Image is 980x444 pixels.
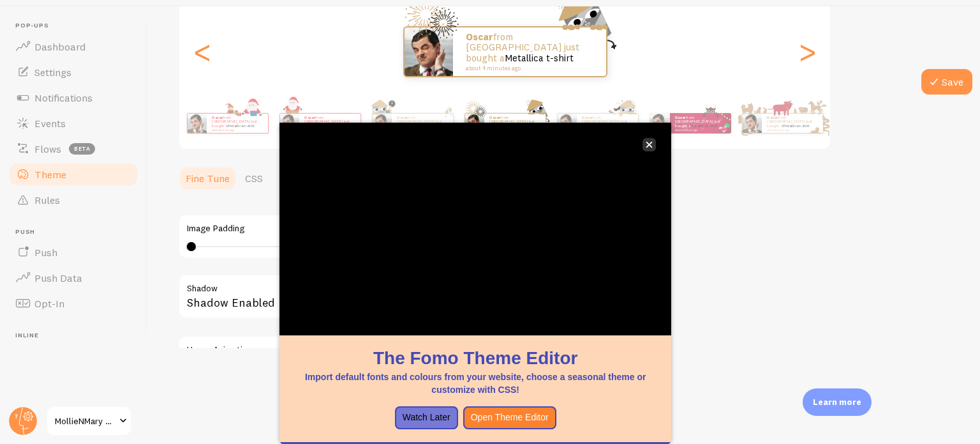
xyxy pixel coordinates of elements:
a: CSS [237,165,271,191]
span: Push Data [34,272,82,284]
a: Dashboard [8,34,139,59]
div: Shadow Enabled [178,274,561,321]
label: Image Padding [187,223,552,234]
a: Push Data [8,265,139,291]
h1: The Fomo Theme Editor [295,346,656,371]
a: Metallica t-shirt [690,123,718,128]
strong: Oscar [397,115,408,120]
a: Fine Tune [178,165,237,191]
span: Notifications [34,91,93,104]
p: from [GEOGRAPHIC_DATA] just bought a [675,115,726,131]
button: close, [642,138,656,151]
span: Inline [15,332,139,340]
span: Theme [34,168,66,181]
a: Metallica t-shirt [505,52,574,64]
button: Open Theme Editor [463,406,556,429]
span: Events [34,117,66,130]
strong: Oscar [489,115,500,120]
img: Fomo [187,114,206,133]
small: about 4 minutes ago [767,128,817,131]
strong: Oscar [466,31,493,43]
span: Push [15,228,139,236]
span: Dashboard [34,40,85,53]
small: about 4 minutes ago [466,65,590,72]
img: Fomo [279,114,299,133]
strong: Oscar [304,115,315,120]
a: Metallica t-shirt [782,123,810,128]
strong: Oscar [582,115,593,120]
img: Fomo [405,27,453,76]
small: about 4 minutes ago [212,128,262,131]
p: from [GEOGRAPHIC_DATA] just bought a [466,32,593,72]
a: Theme [8,162,139,187]
img: Fomo [650,113,670,134]
button: Watch Later [395,406,458,429]
span: Flows [34,142,61,155]
div: Next slide [799,6,815,98]
strong: Oscar [767,115,778,120]
span: Settings [34,66,71,79]
a: Rules [8,187,139,213]
p: Import default fonts and colours from your website, choose a seasonal theme or customize with CSS! [295,371,656,396]
strong: Oscar [212,115,223,120]
small: about 4 minutes ago [675,128,725,131]
img: Fomo [372,114,391,133]
p: from [GEOGRAPHIC_DATA] just bought a [489,115,540,131]
span: Rules [34,194,60,206]
a: Opt-In [8,291,139,316]
p: Learn more [813,396,861,408]
span: Pop-ups [15,22,139,30]
img: Fomo [464,114,484,133]
strong: Oscar [675,115,686,120]
span: Opt-In [34,297,64,310]
p: from [GEOGRAPHIC_DATA] just bought a [397,115,448,131]
a: Events [8,111,139,136]
div: Learn more [803,388,872,416]
a: Notifications [8,85,139,111]
a: Metallica t-shirt [227,123,255,128]
a: Flows beta [8,136,139,162]
div: Previous slide [195,6,210,98]
p: from [GEOGRAPHIC_DATA] just bought a [304,115,355,131]
p: from [GEOGRAPHIC_DATA] just bought a [767,115,818,131]
span: beta [69,143,95,155]
p: from [GEOGRAPHIC_DATA] just bought a [582,115,633,131]
a: Settings [8,59,139,85]
p: from [GEOGRAPHIC_DATA] just bought a [212,115,263,131]
button: Save [921,69,972,95]
img: Fomo [557,114,576,133]
a: Push [8,240,139,265]
span: Push [34,246,57,259]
